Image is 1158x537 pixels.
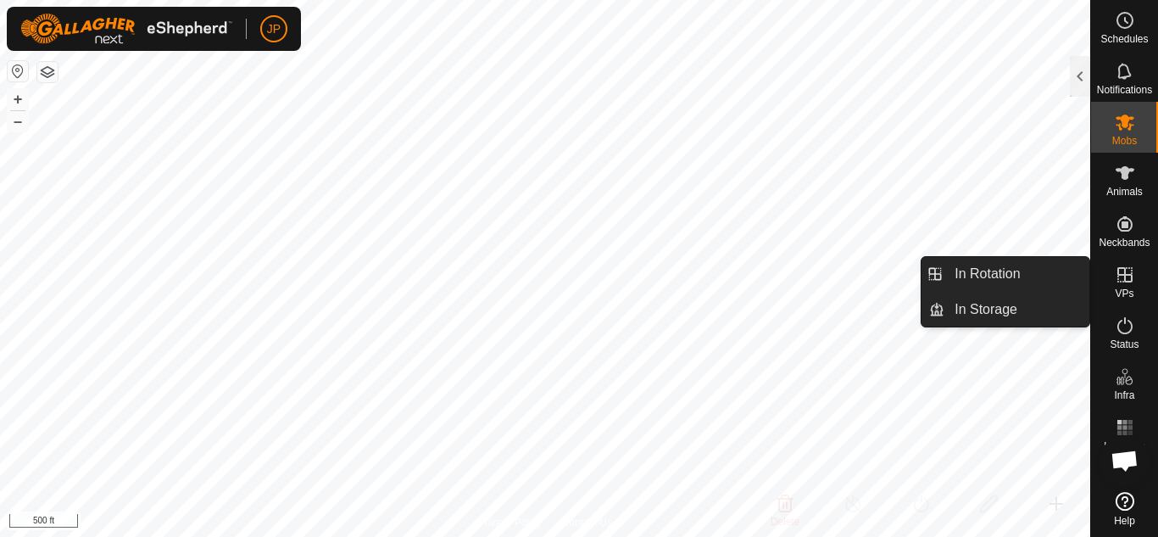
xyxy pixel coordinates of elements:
a: Help [1091,485,1158,533]
button: Reset Map [8,61,28,81]
span: Notifications [1097,85,1152,95]
button: Map Layers [37,62,58,82]
span: Help [1114,516,1135,526]
a: In Rotation [944,257,1089,291]
span: In Storage [955,299,1017,320]
span: Animals [1106,187,1143,197]
button: + [8,89,28,109]
li: In Rotation [921,257,1089,291]
span: In Rotation [955,264,1020,284]
a: In Storage [944,293,1089,327]
span: VPs [1115,288,1133,299]
span: JP [267,20,281,38]
img: Gallagher Logo [20,14,232,44]
li: In Storage [921,293,1089,327]
span: Status [1110,339,1139,350]
span: Neckbands [1099,238,1150,248]
span: Schedules [1100,34,1148,44]
span: Mobs [1112,136,1137,146]
div: Open chat [1100,435,1150,486]
span: Heatmap [1104,441,1145,451]
a: Privacy Policy [478,515,542,530]
span: Infra [1114,390,1134,400]
a: Contact Us [562,515,612,530]
button: – [8,111,28,131]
